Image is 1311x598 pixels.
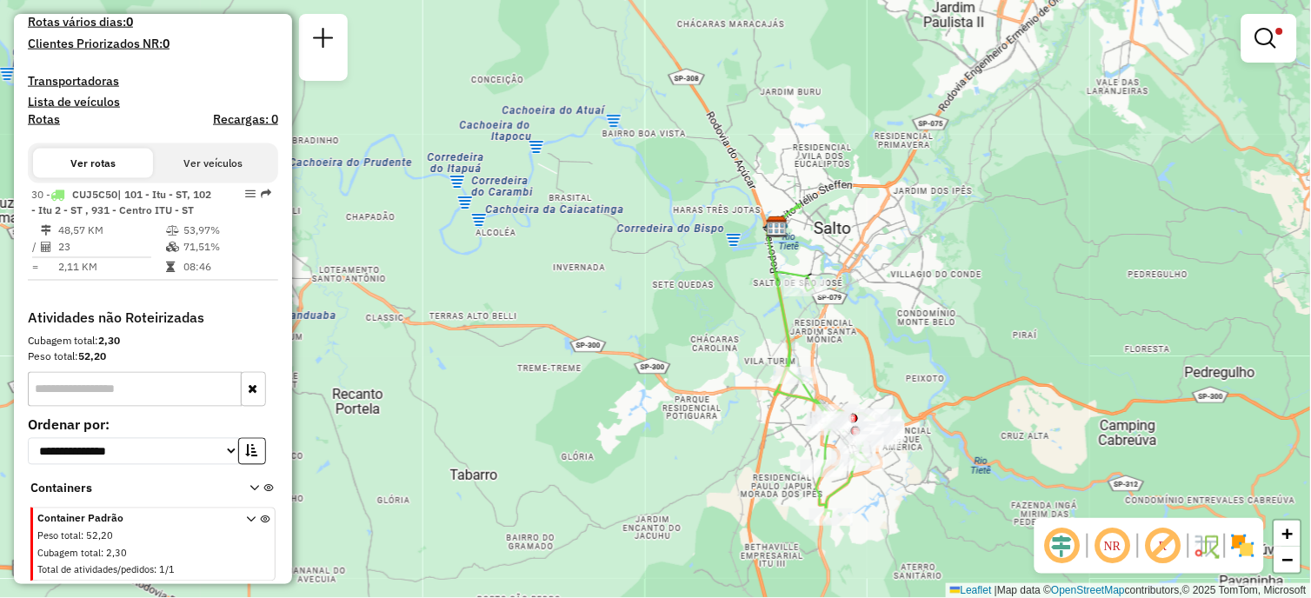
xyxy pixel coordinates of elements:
[238,438,266,465] button: Ordem crescente
[98,335,120,348] strong: 2,30
[306,21,341,60] a: Nova sessão e pesquisa
[101,548,103,560] span: :
[31,188,211,216] span: | 101 - Itu - ST, 102 - Itu 2 - ST , 931 - Centro ITU - ST
[57,259,165,276] td: 2,11 KM
[31,239,40,256] td: /
[1142,525,1184,567] span: Exibir rótulo
[1041,525,1083,567] span: Ocultar deslocamento
[1092,525,1134,567] span: Ocultar NR
[37,564,154,576] span: Total de atividades/pedidos
[37,548,101,560] span: Cubagem total
[183,259,270,276] td: 08:46
[950,584,992,596] a: Leaflet
[28,310,278,327] h4: Atividades não Roteirizadas
[1282,548,1294,570] span: −
[1052,584,1126,596] a: OpenStreetMap
[72,188,117,201] span: CUJ5C50
[28,415,278,435] label: Ordenar por:
[28,95,278,110] h4: Lista de veículos
[37,511,225,527] span: Container Padrão
[28,15,278,30] h4: Rotas vários dias:
[41,225,51,236] i: Distância Total
[1274,547,1301,573] a: Zoom out
[166,243,179,253] i: % de utilização da cubagem
[41,243,51,253] i: Total de Atividades
[106,548,127,560] span: 2,30
[57,239,165,256] td: 23
[946,583,1311,598] div: Map data © contributors,© 2025 TomTom, Microsoft
[163,36,170,51] strong: 0
[1248,21,1290,56] a: Exibir filtros
[86,530,113,542] span: 52,20
[57,222,165,239] td: 48,57 KM
[31,188,211,216] span: 30 -
[766,216,789,238] img: CDL Salto
[30,480,227,498] span: Containers
[37,530,81,542] span: Peso total
[28,334,278,349] div: Cubagem total:
[1229,532,1257,560] img: Exibir/Ocultar setores
[213,112,278,127] h4: Recargas: 0
[153,149,273,178] button: Ver veículos
[261,189,271,199] em: Rota exportada
[28,349,278,365] div: Peso total:
[33,149,153,178] button: Ver rotas
[126,14,133,30] strong: 0
[28,74,278,89] h4: Transportadoras
[1193,532,1221,560] img: Fluxo de ruas
[154,564,156,576] span: :
[28,112,60,127] a: Rotas
[183,222,270,239] td: 53,97%
[1282,522,1294,544] span: +
[245,189,256,199] em: Opções
[995,584,997,596] span: |
[159,564,175,576] span: 1/1
[166,225,179,236] i: % de utilização do peso
[78,350,106,363] strong: 52,20
[28,37,278,51] h4: Clientes Priorizados NR:
[31,259,40,276] td: =
[1276,28,1283,35] span: Filtro Ativo
[81,530,83,542] span: :
[166,262,175,273] i: Tempo total em rota
[183,239,270,256] td: 71,51%
[1274,521,1301,547] a: Zoom in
